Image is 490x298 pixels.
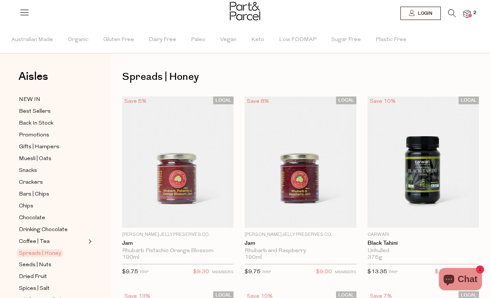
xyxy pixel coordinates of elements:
[193,267,209,277] span: $9.30
[19,213,86,223] a: Chocolate
[19,119,53,128] span: Back In Stock
[122,240,234,247] a: Jam
[17,249,63,257] span: Spreads | Honey
[19,284,86,293] a: Spices | Salt
[19,71,48,89] a: Aisles
[19,166,37,175] span: Snacks
[437,268,484,292] inbox-online-store-chat: Shopify online store chat
[463,10,471,18] a: 2
[19,190,86,199] a: Bars | Chips
[19,214,45,223] span: Chocolate
[367,254,382,261] span: 375g
[245,269,261,275] span: $9.75
[19,225,86,234] a: Drinking Chocolate
[19,237,86,246] a: Coffee | Tea
[19,166,86,175] a: Snacks
[19,202,33,211] span: Chips
[19,178,86,187] a: Crackers
[19,237,50,246] span: Coffee | Tea
[245,96,271,106] div: Save 8%
[230,2,260,20] img: Part&Parcel
[212,270,234,274] small: MEMBERS
[103,27,134,53] span: Gluten Free
[245,96,356,228] img: Jam
[19,190,49,199] span: Bars | Chips
[435,267,454,277] span: $12.05
[19,272,86,281] a: Dried Fruit
[367,248,479,254] div: Unhulled
[336,96,356,104] span: LOCAL
[19,68,48,85] span: Aisles
[245,248,356,254] div: Rhubarb and Raspberry
[262,270,271,274] small: RRP
[149,27,176,53] span: Dairy Free
[122,68,479,85] h1: Spreads | Honey
[140,270,148,274] small: RRP
[19,131,86,140] a: Promotions
[245,231,356,238] p: [PERSON_NAME] Jelly Preserves Co.
[416,10,432,17] span: Login
[220,27,236,53] span: Vegan
[122,248,234,254] div: Rhubarb Pistachio Orange Blossom
[367,240,479,247] a: Black Tahini
[376,27,406,53] span: Plastic Free
[367,96,479,228] img: Black Tahini
[11,27,53,53] span: Australian Made
[279,27,316,53] span: Low FODMAP
[316,267,332,277] span: $9.00
[245,254,262,261] span: 190ml
[19,249,86,258] a: Spreads | Honey
[87,237,92,246] button: Expand/Collapse Coffee | Tea
[459,96,479,104] span: LOCAL
[19,284,50,293] span: Spices | Salt
[122,96,149,106] div: Save 5%
[19,131,49,140] span: Promotions
[471,10,478,16] span: 2
[251,27,264,53] span: Keto
[122,96,234,228] img: Jam
[19,119,86,128] a: Back In Stock
[68,27,88,53] span: Organic
[19,95,40,104] span: NEW IN
[19,142,86,152] a: Gifts | Hampers
[19,261,51,270] span: Seeds | Nuts
[367,231,479,238] p: Carwari
[122,254,139,261] span: 190ml
[122,231,234,238] p: [PERSON_NAME] Jelly Preserves Co.
[191,27,205,53] span: Paleo
[400,7,441,20] a: Login
[19,155,51,163] span: Muesli | Oats
[367,96,398,106] div: Save 10%
[19,107,51,116] span: Best Sellers
[19,178,43,187] span: Crackers
[122,269,138,275] span: $9.75
[331,27,361,53] span: Sugar Free
[19,107,86,116] a: Best Sellers
[19,226,68,234] span: Drinking Chocolate
[335,270,356,274] small: MEMBERS
[19,143,59,152] span: Gifts | Hampers
[367,269,387,275] span: $13.35
[213,96,234,104] span: LOCAL
[19,272,47,281] span: Dried Fruit
[19,95,86,104] a: NEW IN
[245,240,356,247] a: Jam
[19,154,86,163] a: Muesli | Oats
[19,260,86,270] a: Seeds | Nuts
[389,270,397,274] small: RRP
[19,202,86,211] a: Chips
